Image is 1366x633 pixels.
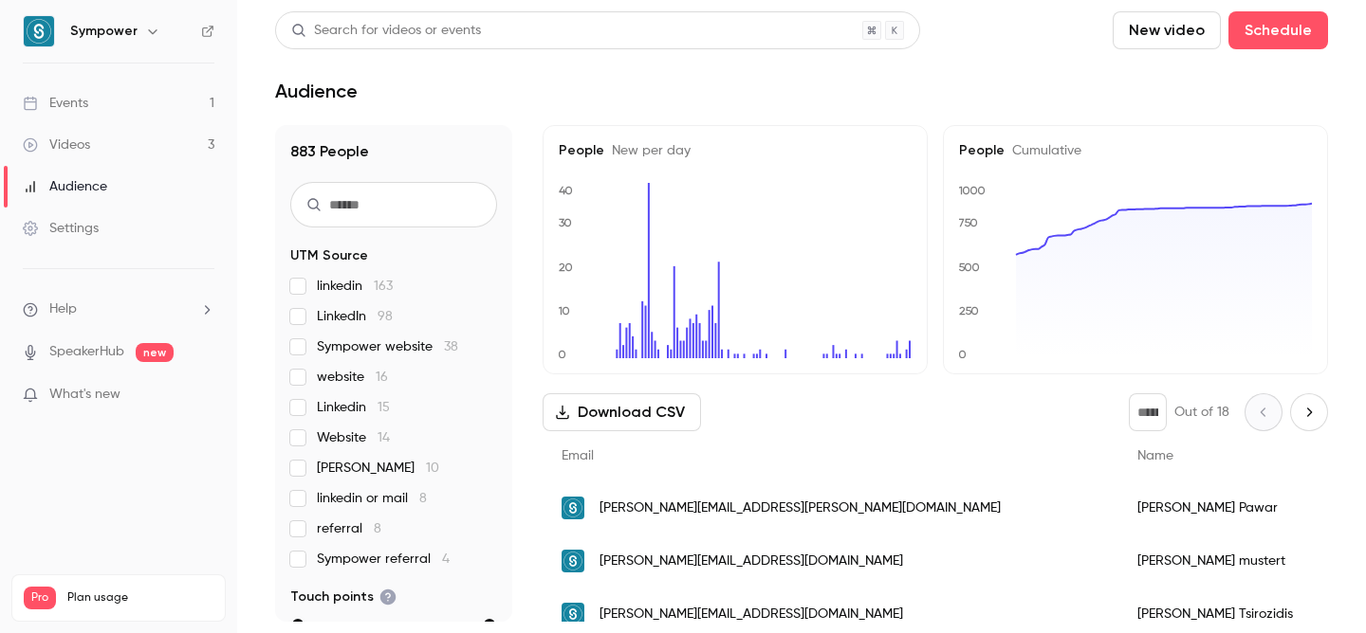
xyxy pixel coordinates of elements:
a: SpeakerHub [49,342,124,362]
span: Touch points [290,588,397,606]
text: 1000 [958,184,986,197]
div: Audience [23,177,107,196]
text: 0 [958,348,967,361]
button: New video [1113,11,1221,49]
h1: Audience [275,80,358,102]
span: [PERSON_NAME][EMAIL_ADDRESS][DOMAIN_NAME] [600,605,903,624]
span: website [317,368,388,387]
text: 30 [559,216,572,229]
span: Help [49,299,77,319]
div: Settings [23,219,99,238]
div: [PERSON_NAME] Pawar [1118,481,1356,534]
span: Linkedin [317,398,390,417]
span: [PERSON_NAME] [317,459,439,478]
img: sympower.net [562,550,584,572]
text: 500 [958,261,980,274]
span: [PERSON_NAME][EMAIL_ADDRESS][DOMAIN_NAME] [600,552,903,571]
span: 15 [378,401,390,414]
span: LinkedIn [317,307,393,326]
span: Sympower referral [317,550,450,569]
span: 38 [444,340,458,353]
div: [PERSON_NAME] mustert [1118,534,1356,588]
text: 0 [558,348,566,361]
span: Plan usage [67,590,213,606]
div: max [484,619,495,630]
span: [PERSON_NAME][EMAIL_ADDRESS][PERSON_NAME][DOMAIN_NAME] [600,498,1001,518]
span: new [136,343,174,362]
span: 10 [426,461,439,475]
span: Pro [24,587,56,609]
span: linkedin or mail [317,489,427,508]
img: sympower.net [562,497,584,519]
button: Download CSV [543,393,701,431]
iframe: Noticeable Trigger [192,387,214,404]
span: referral [317,519,381,538]
button: Next page [1290,393,1328,431]
div: Events [23,94,88,113]
text: 250 [959,304,979,317]
span: Cumulative [1005,144,1081,157]
text: 20 [559,261,573,274]
span: linkedin [317,277,393,296]
div: Videos [23,136,90,154]
span: 16 [376,371,388,384]
span: 14 [378,431,390,444]
span: 8 [374,522,381,535]
text: 10 [558,304,570,317]
span: What's new [49,385,120,405]
h6: Sympower [70,22,138,41]
span: Name [1137,449,1173,462]
button: Schedule [1228,11,1328,49]
span: New per day [604,144,691,157]
h5: People [559,141,912,160]
span: 4 [442,552,450,566]
text: 750 [958,216,978,229]
img: Sympower [24,16,54,46]
span: UTM Source [290,246,368,265]
span: 8 [419,492,427,505]
div: Search for videos or events [291,21,481,41]
span: 98 [378,310,393,323]
text: 40 [559,184,573,197]
li: help-dropdown-opener [23,299,214,319]
span: Sympower website [317,337,458,356]
p: Out of 18 [1174,403,1229,422]
h5: People [959,141,1312,160]
span: 163 [374,280,393,293]
span: Website [317,428,390,447]
div: min [292,619,304,630]
img: sympower.net [562,603,584,625]
span: Email [562,449,594,462]
h1: 883 People [290,140,497,163]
